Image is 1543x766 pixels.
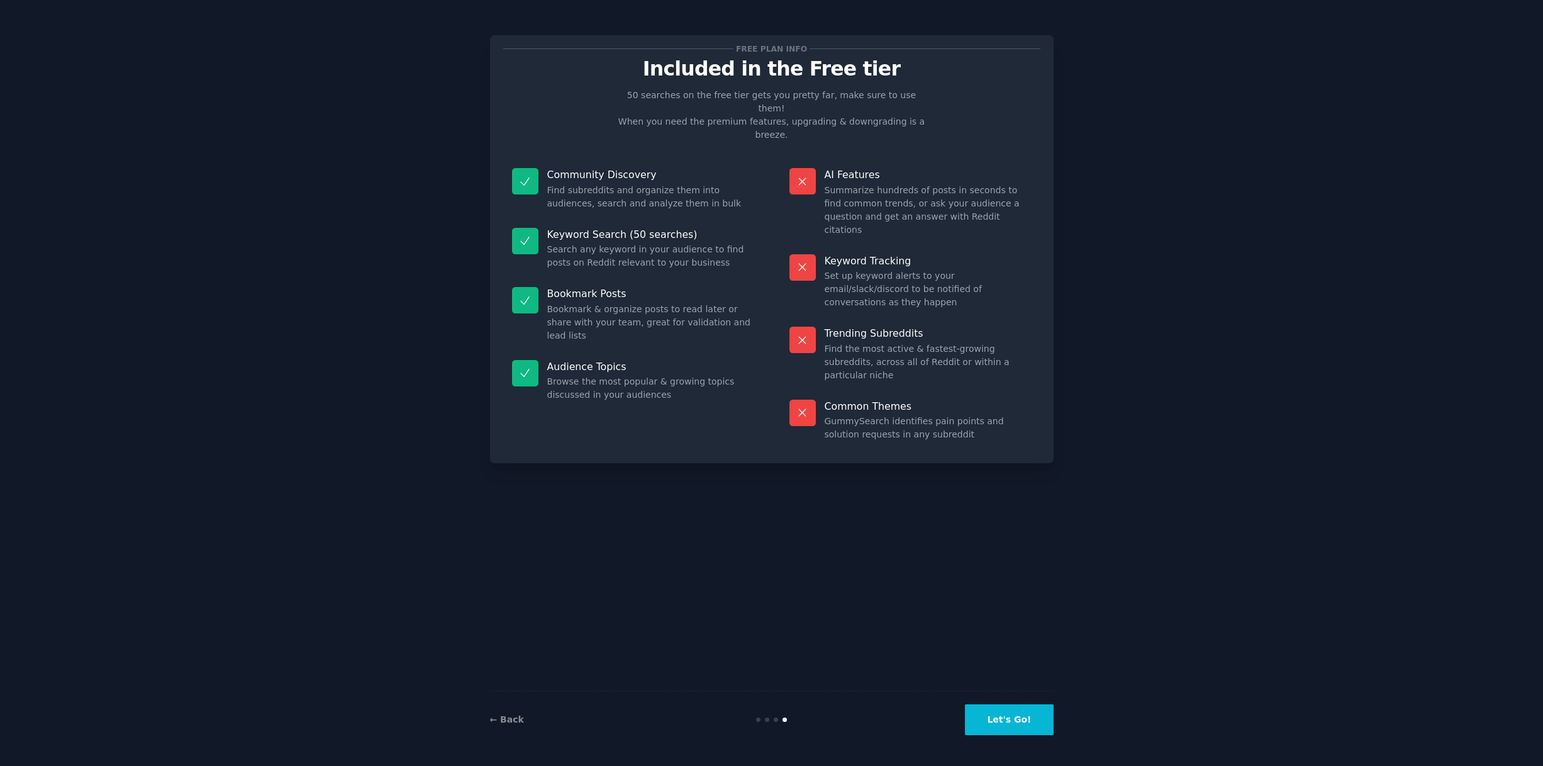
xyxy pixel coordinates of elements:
[547,360,754,373] p: Audience Topics
[547,184,754,210] dd: Find subreddits and organize them into audiences, search and analyze them in bulk
[613,89,930,142] p: 50 searches on the free tier gets you pretty far, make sure to use them! When you need the premiu...
[825,342,1032,382] dd: Find the most active & fastest-growing subreddits, across all of Reddit or within a particular niche
[547,287,754,300] p: Bookmark Posts
[825,327,1032,340] p: Trending Subreddits
[547,303,754,342] dd: Bookmark & organize posts to read later or share with your team, great for validation and lead lists
[825,168,1032,181] p: AI Features
[547,375,754,402] dd: Browse the most popular & growing topics discussed in your audiences
[825,184,1032,237] dd: Summarize hundreds of posts in seconds to find common trends, or ask your audience a question and...
[547,243,754,269] dd: Search any keyword in your audience to find posts on Reddit relevant to your business
[733,42,809,55] span: Free plan info
[825,400,1032,413] p: Common Themes
[825,415,1032,441] dd: GummySearch identifies pain points and solution requests in any subreddit
[825,254,1032,268] p: Keyword Tracking
[547,168,754,181] p: Community Discovery
[490,714,524,724] a: ← Back
[825,269,1032,309] dd: Set up keyword alerts to your email/slack/discord to be notified of conversations as they happen
[503,58,1040,80] p: Included in the Free tier
[965,704,1053,735] button: Let's Go!
[547,228,754,241] p: Keyword Search (50 searches)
